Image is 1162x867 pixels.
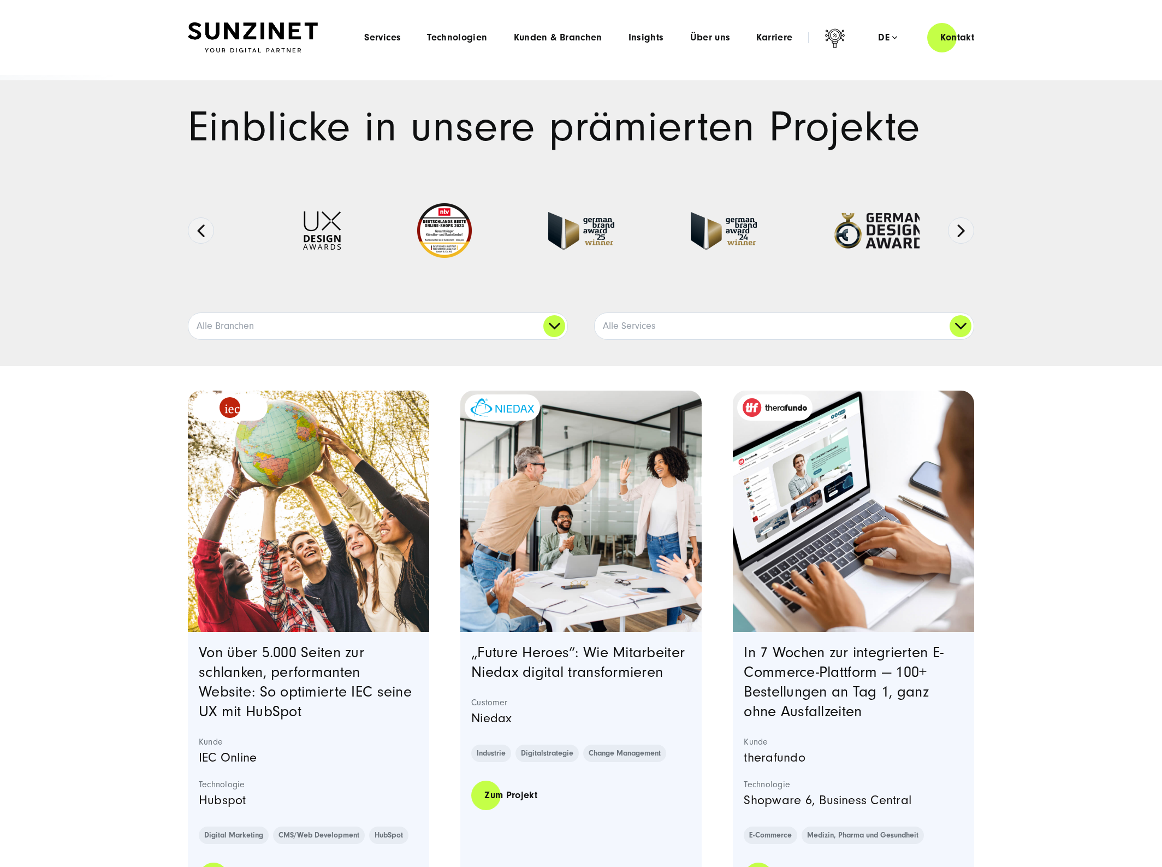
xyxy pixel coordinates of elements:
a: Services [364,32,401,43]
img: German Brand Award winner 2025 - Full Service Digital Agentur SUNZINET [548,212,614,250]
a: Medizin, Pharma und Gesundheit [802,827,924,844]
strong: Customer [471,697,691,708]
a: Über uns [690,32,731,43]
img: therafundo_10-2024_logo_2c [743,398,807,417]
a: Kunden & Branchen [514,32,602,43]
h1: Einblicke in unsere prämierten Projekte [188,107,974,148]
img: German-Design-Award - fullservice digital agentur SUNZINET [833,212,923,250]
a: Industrie [471,745,511,762]
a: CMS/Web Development [273,827,365,844]
a: Digital Marketing [199,827,269,844]
p: Niedax [471,708,691,729]
a: Kontakt [927,22,987,53]
a: Featured image: eine Gruppe von fünf verschiedenen jungen Menschen, die im Freien stehen und geme... [188,391,429,632]
button: Next [948,217,974,244]
a: Change Management [583,745,666,762]
strong: Technologie [744,779,963,790]
a: Technologien [427,32,487,43]
a: Insights [629,32,664,43]
a: Digitalstrategie [515,745,579,762]
a: Featured image: - Read full post: In 7 Wochen zur integrierten E-Commerce-Plattform | therafundo ... [733,391,974,632]
strong: Kunde [199,736,418,747]
strong: Technologie [199,779,418,790]
div: de [878,32,897,43]
img: eine Gruppe von Kollegen in einer modernen Büroumgebung, die einen Erfolg feiern. Ein Mann gibt e... [460,391,702,632]
img: German-Brand-Award - fullservice digital agentur SUNZINET [691,212,757,250]
img: niedax-logo [470,398,535,417]
img: UX-Design-Awards - fullservice digital agentur SUNZINET [303,211,341,250]
a: Karriere [756,32,792,43]
a: E-Commerce [744,827,797,844]
img: Deutschlands beste Online Shops 2023 - boesner - Kunde - SUNZINET [417,203,472,258]
button: Previous [188,217,214,244]
a: HubSpot [369,827,408,844]
a: Zum Projekt [471,780,550,811]
img: eine Gruppe von fünf verschiedenen jungen Menschen, die im Freien stehen und gemeinsam eine Weltk... [188,391,429,632]
a: „Future Heroes“: Wie Mitarbeiter Niedax digital transformieren [471,644,685,681]
a: Alle Branchen [188,313,567,339]
a: In 7 Wochen zur integrierten E-Commerce-Plattform — 100+ Bestellungen an Tag 1, ganz ohne Ausfall... [744,644,944,720]
p: therafundo [744,747,963,768]
a: Featured image: eine Gruppe von Kollegen in einer modernen Büroumgebung, die einen Erfolg feiern.... [460,391,702,632]
a: Von über 5.000 Seiten zur schlanken, performanten Website: So optimierte IEC seine UX mit HubSpot [199,644,412,720]
img: logo_IEC [220,397,240,418]
p: Shopware 6, Business Central [744,790,963,811]
strong: Kunde [744,736,963,747]
img: SUNZINET Full Service Digital Agentur [188,22,318,53]
a: Alle Services [595,313,974,339]
p: Hubspot [199,790,418,811]
p: IEC Online [199,747,418,768]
